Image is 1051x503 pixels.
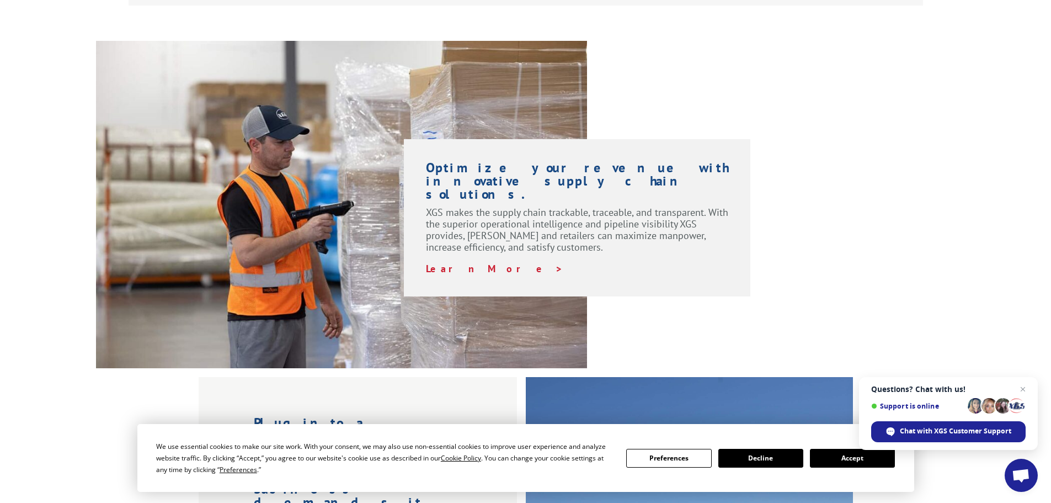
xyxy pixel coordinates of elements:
span: Preferences [220,465,257,474]
span: Chat with XGS Customer Support [871,421,1026,442]
p: XGS makes the supply chain trackable, traceable, and transparent. With the superior operational i... [426,207,729,263]
span: Chat with XGS Customer Support [900,426,1011,436]
div: We use essential cookies to make our site work. With your consent, we may also use non-essential ... [156,441,613,475]
button: Decline [718,449,803,468]
span: Cookie Policy [441,453,481,463]
h1: Optimize your revenue with innovative supply chain solutions. [426,161,729,207]
span: Questions? Chat with us! [871,385,1026,394]
button: Preferences [626,449,711,468]
div: Cookie Consent Prompt [137,424,914,492]
span: Support is online [871,402,964,410]
a: Learn More > [426,262,563,275]
img: XGS-Photos232 [96,41,587,368]
a: Open chat [1005,459,1038,492]
button: Accept [810,449,895,468]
